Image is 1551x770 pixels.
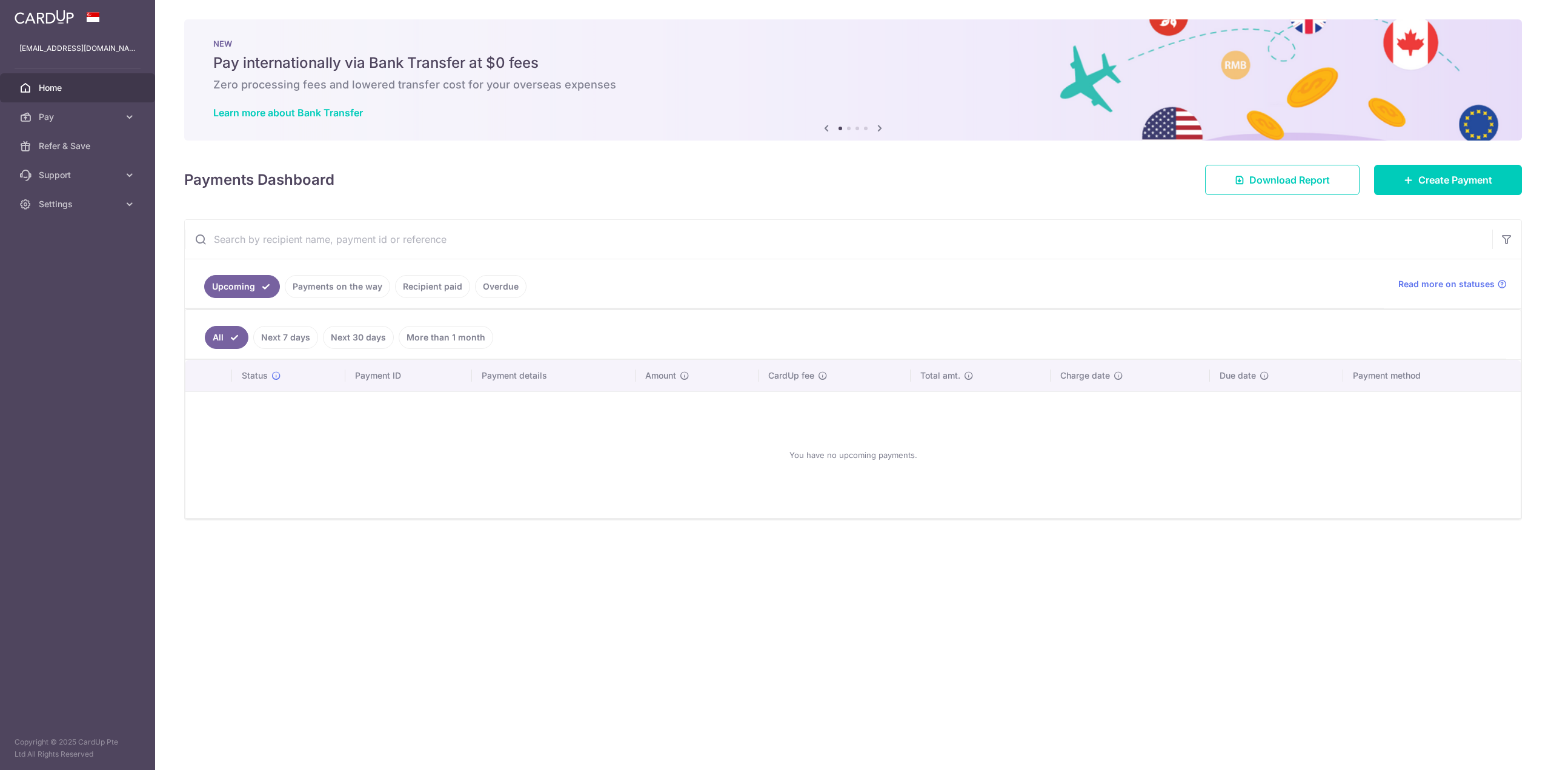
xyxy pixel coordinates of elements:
[1205,165,1360,195] a: Download Report
[185,220,1492,259] input: Search by recipient name, payment id or reference
[1060,370,1110,382] span: Charge date
[1343,360,1521,391] th: Payment method
[399,326,493,349] a: More than 1 month
[920,370,960,382] span: Total amt.
[645,370,676,382] span: Amount
[39,198,119,210] span: Settings
[1374,165,1522,195] a: Create Payment
[213,78,1493,92] h6: Zero processing fees and lowered transfer cost for your overseas expenses
[395,275,470,298] a: Recipient paid
[472,360,636,391] th: Payment details
[1398,278,1507,290] a: Read more on statuses
[19,42,136,55] p: [EMAIL_ADDRESS][DOMAIN_NAME]
[213,107,363,119] a: Learn more about Bank Transfer
[213,39,1493,48] p: NEW
[1418,173,1492,187] span: Create Payment
[1398,278,1495,290] span: Read more on statuses
[345,360,471,391] th: Payment ID
[242,370,268,382] span: Status
[39,82,119,94] span: Home
[1249,173,1330,187] span: Download Report
[39,111,119,123] span: Pay
[768,370,814,382] span: CardUp fee
[204,275,280,298] a: Upcoming
[184,169,334,191] h4: Payments Dashboard
[39,140,119,152] span: Refer & Save
[1220,370,1256,382] span: Due date
[200,402,1506,508] div: You have no upcoming payments.
[184,19,1522,141] img: Bank transfer banner
[39,169,119,181] span: Support
[253,326,318,349] a: Next 7 days
[15,10,74,24] img: CardUp
[323,326,394,349] a: Next 30 days
[285,275,390,298] a: Payments on the way
[475,275,526,298] a: Overdue
[205,326,248,349] a: All
[213,53,1493,73] h5: Pay internationally via Bank Transfer at $0 fees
